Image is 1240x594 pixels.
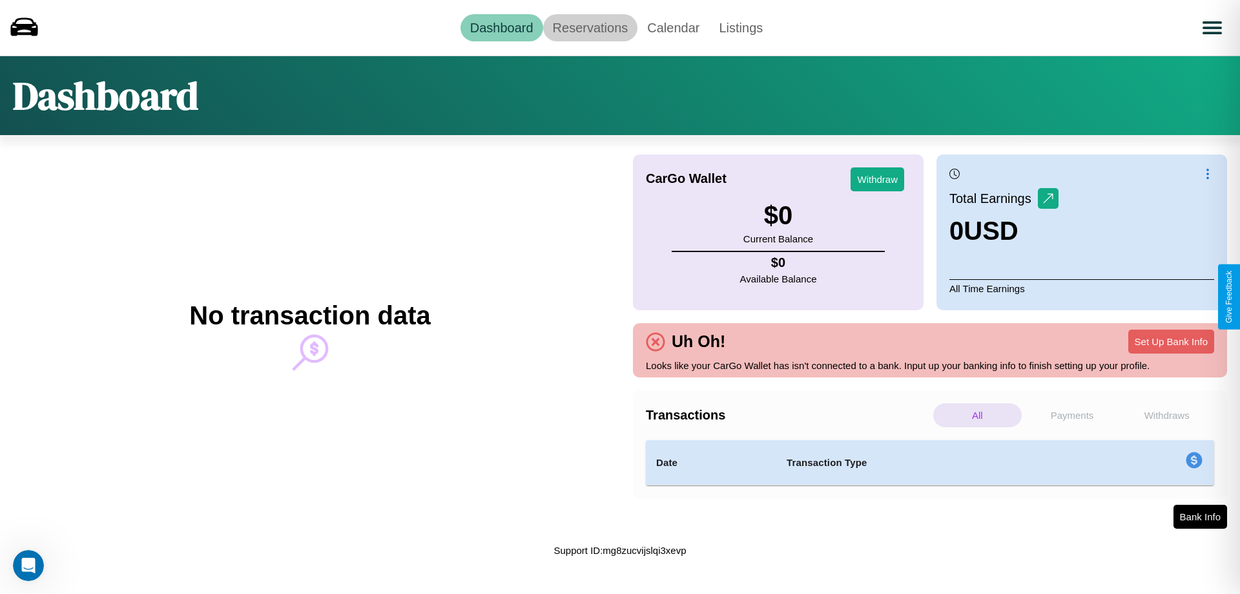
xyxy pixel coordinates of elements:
div: Give Feedback [1224,271,1234,323]
a: Calendar [637,14,709,41]
a: Reservations [543,14,638,41]
h4: Uh Oh! [665,332,732,351]
p: All [933,403,1022,427]
a: Dashboard [460,14,543,41]
h4: Transaction Type [787,455,1080,471]
p: All Time Earnings [949,279,1214,297]
button: Set Up Bank Info [1128,330,1214,354]
button: Open menu [1194,10,1230,46]
p: Payments [1028,403,1117,427]
p: Current Balance [743,230,813,248]
h1: Dashboard [13,69,198,122]
p: Withdraws [1122,403,1211,427]
h3: 0 USD [949,217,1059,246]
p: Support ID: mg8zucvijslqi3xevp [553,542,686,559]
table: simple table [646,440,1214,485]
p: Total Earnings [949,187,1038,210]
iframe: Intercom live chat [13,550,44,581]
h4: $ 0 [740,255,817,270]
p: Looks like your CarGo Wallet has isn't connected to a bank. Input up your banking info to finish ... [646,357,1214,374]
h3: $ 0 [743,201,813,230]
h4: CarGo Wallet [646,171,727,186]
p: Available Balance [740,270,817,288]
button: Withdraw [851,167,904,191]
h2: No transaction data [189,301,430,330]
h4: Transactions [646,408,930,423]
a: Listings [709,14,772,41]
button: Bank Info [1173,505,1227,529]
h4: Date [656,455,766,471]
